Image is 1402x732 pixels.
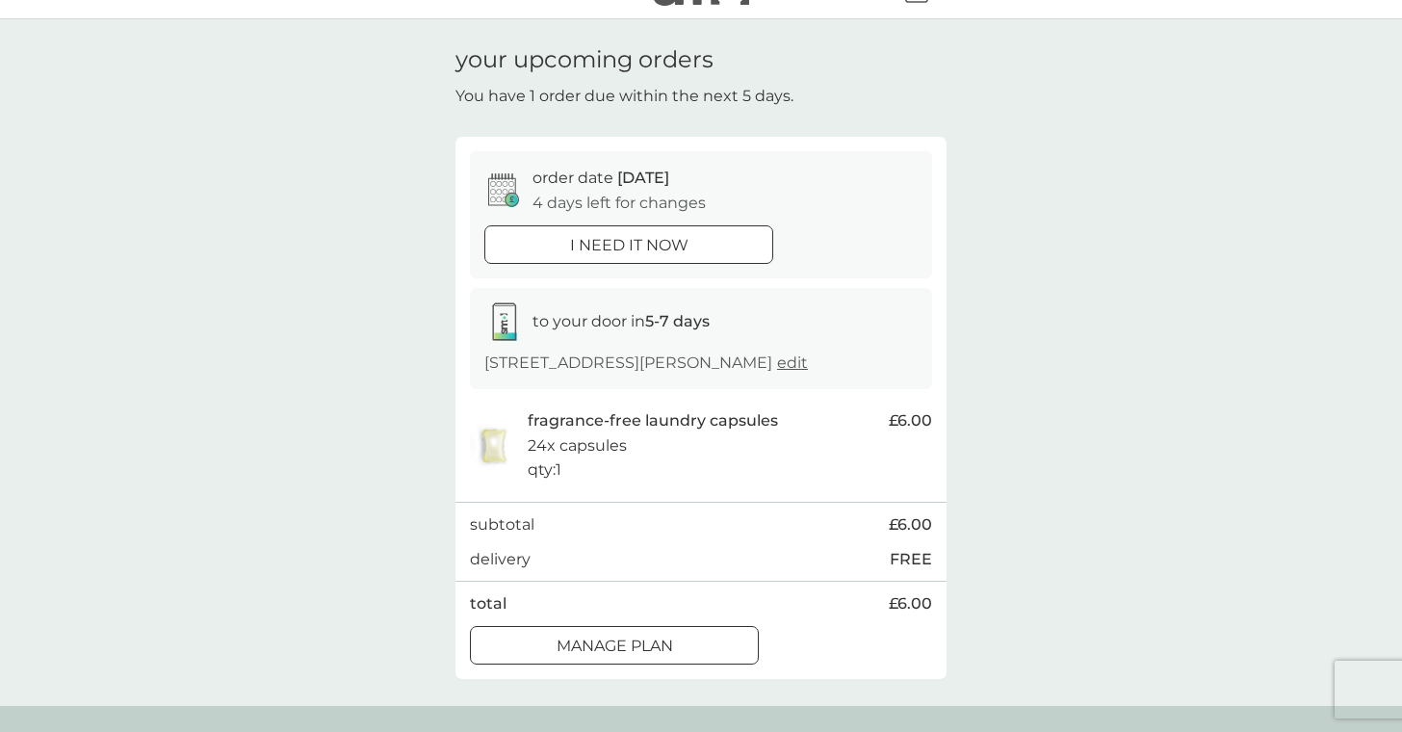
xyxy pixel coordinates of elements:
[528,408,778,433] p: fragrance-free laundry capsules
[532,166,669,191] p: order date
[617,169,669,187] span: [DATE]
[470,547,531,572] p: delivery
[777,353,808,372] a: edit
[889,408,932,433] span: £6.00
[532,191,706,216] p: 4 days left for changes
[889,591,932,616] span: £6.00
[528,433,627,458] p: 24x capsules
[470,626,759,665] button: Manage plan
[890,547,932,572] p: FREE
[470,512,534,537] p: subtotal
[645,312,710,330] strong: 5-7 days
[557,634,673,659] p: Manage plan
[570,233,688,258] p: i need it now
[889,512,932,537] span: £6.00
[470,591,506,616] p: total
[455,84,793,109] p: You have 1 order due within the next 5 days.
[484,225,773,264] button: i need it now
[528,457,561,483] p: qty : 1
[532,312,710,330] span: to your door in
[484,351,808,376] p: [STREET_ADDRESS][PERSON_NAME]
[455,46,714,74] h1: your upcoming orders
